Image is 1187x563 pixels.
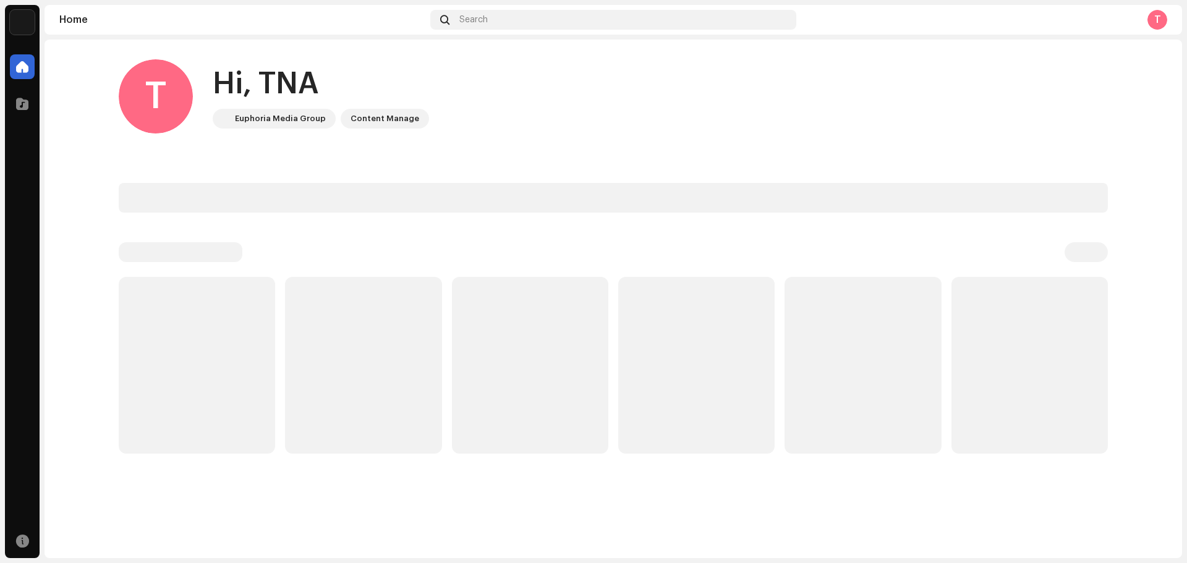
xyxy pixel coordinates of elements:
img: de0d2825-999c-4937-b35a-9adca56ee094 [10,10,35,35]
img: de0d2825-999c-4937-b35a-9adca56ee094 [215,111,230,126]
div: T [1147,10,1167,30]
span: Search [459,15,488,25]
div: Euphoria Media Group [235,111,326,126]
div: Home [59,15,425,25]
div: Hi, TNA [213,64,429,104]
div: T [119,59,193,133]
div: Content Manage [351,111,419,126]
